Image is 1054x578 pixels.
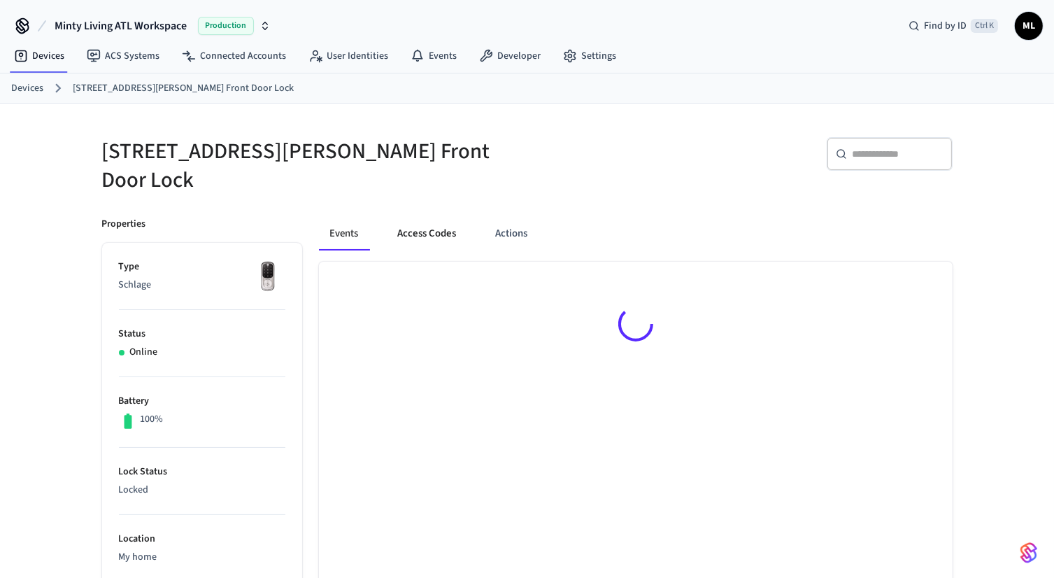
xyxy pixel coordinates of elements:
[55,17,187,34] span: Minty Living ATL Workspace
[3,43,76,69] a: Devices
[250,260,285,295] img: Yale Assure Touchscreen Wifi Smart Lock, Satin Nickel, Front
[130,345,158,360] p: Online
[485,217,539,251] button: Actions
[119,532,285,547] p: Location
[119,465,285,479] p: Lock Status
[971,19,998,33] span: Ctrl K
[399,43,468,69] a: Events
[119,550,285,565] p: My home
[319,217,953,251] div: ant example
[140,412,163,427] p: 100%
[198,17,254,35] span: Production
[76,43,171,69] a: ACS Systems
[552,43,627,69] a: Settings
[468,43,552,69] a: Developer
[119,260,285,274] p: Type
[119,394,285,409] p: Battery
[119,327,285,341] p: Status
[102,217,146,232] p: Properties
[924,19,967,33] span: Find by ID
[119,278,285,292] p: Schlage
[171,43,297,69] a: Connected Accounts
[73,81,294,96] a: [STREET_ADDRESS][PERSON_NAME] Front Door Lock
[387,217,468,251] button: Access Codes
[1016,13,1041,38] span: ML
[319,217,370,251] button: Events
[102,137,519,195] h5: [STREET_ADDRESS][PERSON_NAME] Front Door Lock
[119,483,285,498] p: Locked
[1015,12,1043,40] button: ML
[1020,542,1037,564] img: SeamLogoGradient.69752ec5.svg
[11,81,43,96] a: Devices
[897,13,1009,38] div: Find by IDCtrl K
[297,43,399,69] a: User Identities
